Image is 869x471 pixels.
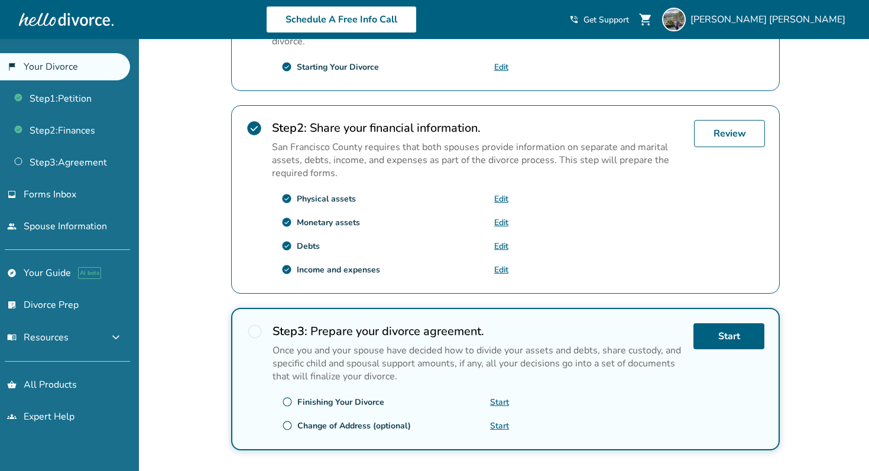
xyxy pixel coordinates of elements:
span: check_circle [281,217,292,228]
span: radio_button_unchecked [282,420,293,431]
img: Joseph Dimick [662,8,686,31]
a: Start [490,420,509,431]
span: groups [7,412,17,421]
div: Income and expenses [297,264,380,275]
span: AI beta [78,267,101,279]
div: Monetary assets [297,217,360,228]
strong: Step 2 : [272,120,307,136]
span: people [7,222,17,231]
span: inbox [7,190,17,199]
span: shopping_cart [638,12,653,27]
a: Edit [494,264,508,275]
h2: Share your financial information. [272,120,685,136]
span: Resources [7,331,69,344]
span: check_circle [281,241,292,251]
a: Start [693,323,764,349]
span: check_circle [281,61,292,72]
span: check_circle [246,120,262,137]
a: Edit [494,241,508,252]
a: Start [490,397,509,408]
a: Review [694,120,765,147]
div: Change of Address (optional) [297,420,411,431]
span: Forms Inbox [24,188,76,201]
span: menu_book [7,333,17,342]
div: Physical assets [297,193,356,204]
span: radio_button_unchecked [247,323,263,340]
span: list_alt_check [7,300,17,310]
a: Schedule A Free Info Call [266,6,417,33]
div: Debts [297,241,320,252]
span: radio_button_unchecked [282,397,293,407]
strong: Step 3 : [273,323,307,339]
span: Get Support [583,14,629,25]
span: check_circle [281,264,292,275]
p: San Francisco County requires that both spouses provide information on separate and marital asset... [272,141,685,180]
span: [PERSON_NAME] [PERSON_NAME] [690,13,850,26]
span: shopping_basket [7,380,17,389]
span: flag_2 [7,62,17,72]
p: Once you and your spouse have decided how to divide your assets and debts, share custody, and spe... [273,344,684,383]
a: Edit [494,61,508,73]
h2: Prepare your divorce agreement. [273,323,684,339]
span: check_circle [281,193,292,204]
div: Starting Your Divorce [297,61,379,73]
span: explore [7,268,17,278]
span: phone_in_talk [569,15,579,24]
a: Edit [494,193,508,204]
div: Finishing Your Divorce [297,397,384,408]
span: expand_more [109,330,123,345]
iframe: Chat Widget [810,414,869,471]
a: Edit [494,217,508,228]
a: phone_in_talkGet Support [569,14,629,25]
